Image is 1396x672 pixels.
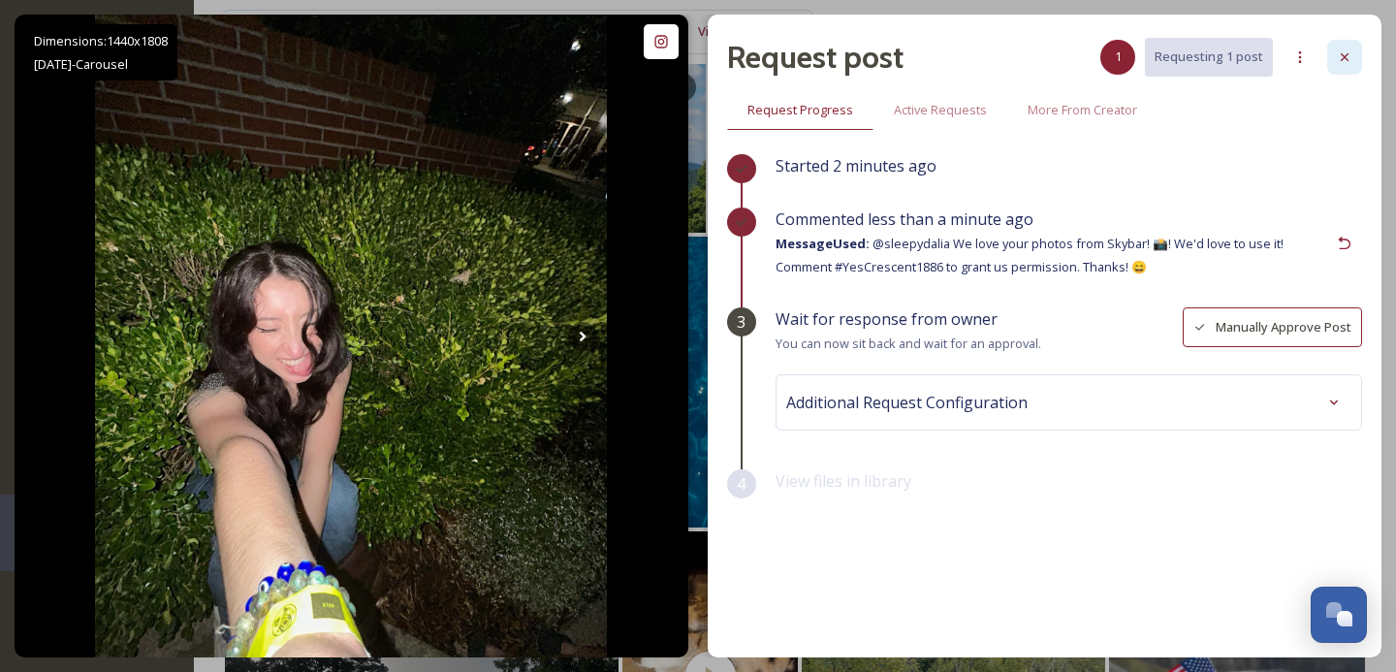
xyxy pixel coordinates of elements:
span: Request Progress [747,101,853,119]
button: Open Chat [1311,587,1367,643]
span: Started 2 minutes ago [776,155,936,176]
span: Dimensions: 1440 x 1808 [34,32,168,49]
span: Commented less than a minute ago [776,208,1033,230]
span: 4 [737,472,746,496]
span: 1 [1115,48,1122,66]
span: Additional Request Configuration [786,391,1028,414]
span: More From Creator [1028,101,1137,119]
button: Requesting 1 post [1145,38,1273,76]
span: 3 [737,310,746,334]
strong: Message Used: [776,235,870,252]
span: You can now sit back and wait for an approval. [776,335,1041,352]
img: having fun with friends in arkansas! 🔮🪨🪲🪵🤍 [95,15,607,657]
span: Active Requests [894,101,987,119]
span: [DATE] - Carousel [34,55,128,73]
span: View files in library [776,470,911,492]
button: Manually Approve Post [1183,307,1362,347]
span: Wait for response from owner [776,308,998,330]
span: @sleepydalia We love your photos from Skybar! 📸! We'd love to use it! Comment #YesCrescent1886 to... [776,235,1284,275]
h2: Request post [727,34,904,80]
